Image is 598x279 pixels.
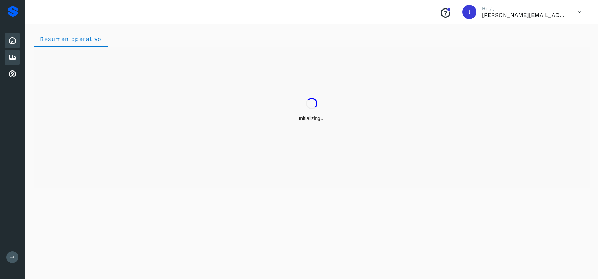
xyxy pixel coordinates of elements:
[39,36,102,42] span: Resumen operativo
[5,33,20,48] div: Inicio
[482,6,567,12] p: Hola,
[482,12,567,18] p: lorena.rojo@serviciosatc.com.mx
[5,67,20,82] div: Cuentas por cobrar
[5,50,20,65] div: Embarques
